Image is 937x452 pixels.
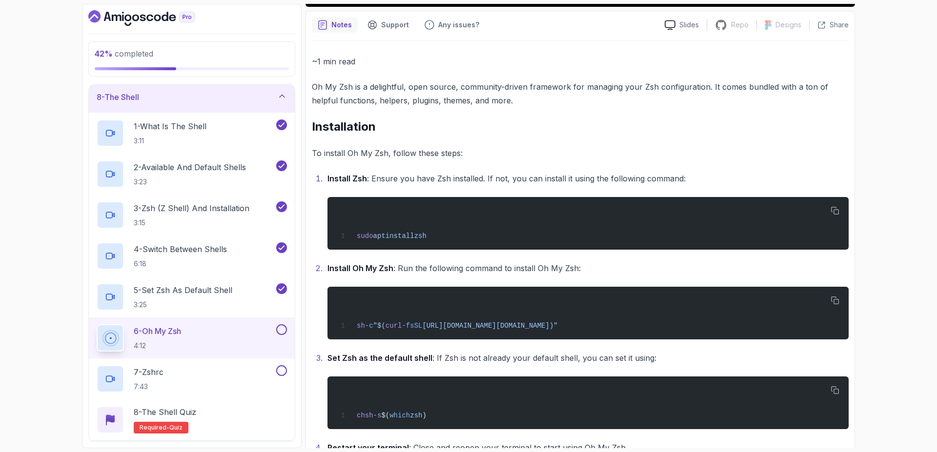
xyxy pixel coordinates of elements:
[438,20,479,30] p: Any issues?
[775,20,801,30] p: Designs
[97,160,287,188] button: 2-Available And Default Shells3:23
[312,119,849,135] h2: Installation
[386,322,402,330] span: curl
[312,80,849,107] p: Oh My Zsh is a delightful, open source, community-driven framework for managing your Zsh configur...
[88,10,217,26] a: Dashboard
[381,20,409,30] p: Support
[134,243,227,255] p: 4 - Switch Between Shells
[419,17,485,33] button: Feedback button
[327,263,393,273] strong: Install Oh My Zsh
[169,424,183,432] span: quiz
[134,366,163,378] p: 7 - Zshrc
[422,412,426,419] span: )
[140,424,169,432] span: Required-
[134,284,232,296] p: 5 - Set Zsh As Default Shell
[357,322,365,330] span: sh
[97,91,139,103] h3: 8 - The Shell
[679,20,699,30] p: Slides
[830,20,849,30] p: Share
[312,17,358,33] button: notes button
[97,406,287,433] button: 8-The Shell QuizRequired-quiz
[134,161,246,173] p: 2 - Available And Default Shells
[134,218,249,228] p: 3:15
[134,341,181,351] p: 4:12
[731,20,749,30] p: Repo
[134,177,246,187] p: 3:23
[357,412,373,419] span: chsh
[134,136,206,146] p: 3:11
[134,202,249,214] p: 3 - Zsh (Z Shell) And Installation
[97,283,287,311] button: 5-Set Zsh As Default Shell3:25
[97,324,287,352] button: 6-Oh My Zsh4:12
[327,261,849,275] p: : Run the following command to install Oh My Zsh:
[327,353,432,363] strong: Set Zsh as the default shell
[134,406,196,418] p: 8 - The Shell Quiz
[134,325,181,337] p: 6 - Oh My Zsh
[362,17,415,33] button: Support button
[97,365,287,393] button: 7-Zshrc7:43
[95,49,113,59] span: 42 %
[97,242,287,270] button: 4-Switch Between Shells6:18
[331,20,352,30] p: Notes
[97,119,287,147] button: 1-What Is The Shell3:11
[357,232,373,240] span: sudo
[373,412,382,419] span: -s
[134,300,232,310] p: 3:25
[386,232,414,240] span: install
[97,201,287,229] button: 3-Zsh (Z Shell) And Installation3:15
[134,120,206,132] p: 1 - What Is The Shell
[657,20,707,30] a: Slides
[134,259,227,269] p: 6:18
[389,412,410,419] span: which
[410,412,422,419] span: zsh
[414,232,427,240] span: zsh
[312,146,849,160] p: To install Oh My Zsh, follow these steps:
[381,412,389,419] span: $(
[327,174,367,183] strong: Install Zsh
[89,81,295,113] button: 8-The Shell
[327,351,849,365] p: : If Zsh is not already your default shell, you can set it using:
[809,20,849,30] button: Share
[373,232,386,240] span: apt
[373,322,386,330] span: "$(
[312,55,849,68] p: ~1 min read
[134,382,163,392] p: 7:43
[402,322,422,330] span: -fsSL
[95,49,153,59] span: completed
[422,322,557,330] span: [URL][DOMAIN_NAME][DOMAIN_NAME])"
[365,322,373,330] span: -c
[327,172,849,185] p: : Ensure you have Zsh installed. If not, you can install it using the following command:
